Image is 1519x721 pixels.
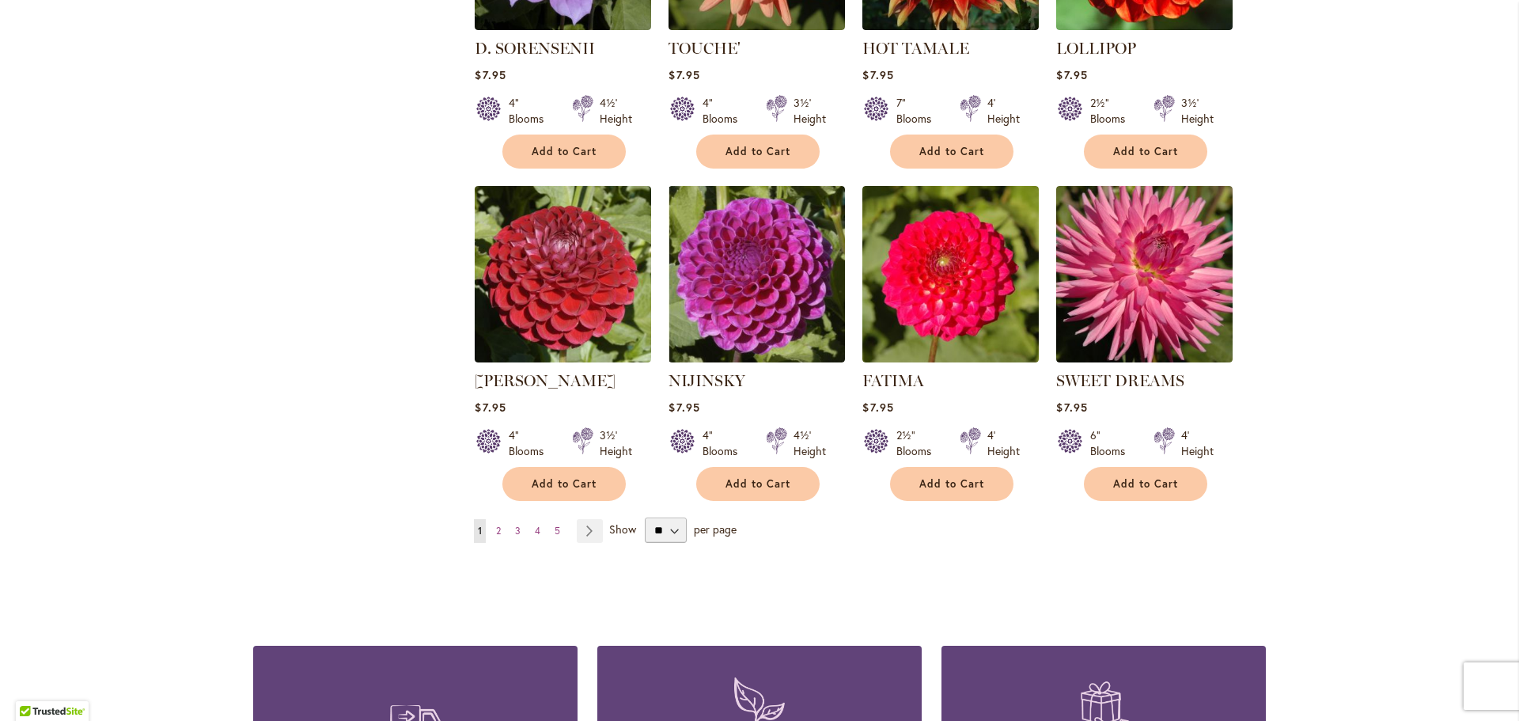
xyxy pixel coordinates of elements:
[509,95,553,127] div: 4" Blooms
[1181,95,1214,127] div: 3½' Height
[696,135,820,169] button: Add to Cart
[862,371,924,390] a: FATIMA
[669,371,745,390] a: NIJINSKY
[669,186,845,362] img: NIJINSKY
[919,145,984,158] span: Add to Cart
[600,95,632,127] div: 4½' Height
[890,467,1013,501] button: Add to Cart
[492,519,505,543] a: 2
[987,427,1020,459] div: 4' Height
[475,18,651,33] a: D. SORENSENII
[502,467,626,501] button: Add to Cart
[669,18,845,33] a: TOUCHE'
[703,95,747,127] div: 4" Blooms
[725,145,790,158] span: Add to Cart
[1056,400,1087,415] span: $7.95
[475,371,616,390] a: [PERSON_NAME]
[478,525,482,537] span: 1
[1056,371,1184,390] a: SWEET DREAMS
[551,519,564,543] a: 5
[532,477,597,491] span: Add to Cart
[509,427,553,459] div: 4" Blooms
[862,39,969,58] a: HOT TAMALE
[511,519,525,543] a: 3
[669,67,699,82] span: $7.95
[1056,67,1087,82] span: $7.95
[794,427,826,459] div: 4½' Height
[475,186,651,362] img: CORNEL
[1113,145,1178,158] span: Add to Cart
[1084,135,1207,169] button: Add to Cart
[890,135,1013,169] button: Add to Cart
[475,67,506,82] span: $7.95
[669,351,845,366] a: NIJINSKY
[531,519,544,543] a: 4
[862,67,893,82] span: $7.95
[496,525,501,537] span: 2
[12,665,56,709] iframe: Launch Accessibility Center
[515,525,521,537] span: 3
[669,400,699,415] span: $7.95
[1056,39,1136,58] a: LOLLIPOP
[475,39,595,58] a: D. SORENSENII
[1181,427,1214,459] div: 4' Height
[987,95,1020,127] div: 4' Height
[794,95,826,127] div: 3½' Height
[1056,18,1233,33] a: LOLLIPOP
[609,522,636,537] span: Show
[919,477,984,491] span: Add to Cart
[696,467,820,501] button: Add to Cart
[502,135,626,169] button: Add to Cart
[532,145,597,158] span: Add to Cart
[703,427,747,459] div: 4" Blooms
[862,186,1039,362] img: FATIMA
[1090,95,1135,127] div: 2½" Blooms
[862,351,1039,366] a: FATIMA
[1056,186,1233,362] img: SWEET DREAMS
[896,427,941,459] div: 2½" Blooms
[535,525,540,537] span: 4
[862,400,893,415] span: $7.95
[600,427,632,459] div: 3½' Height
[1090,427,1135,459] div: 6" Blooms
[1084,467,1207,501] button: Add to Cart
[725,477,790,491] span: Add to Cart
[896,95,941,127] div: 7" Blooms
[475,351,651,366] a: CORNEL
[555,525,560,537] span: 5
[862,18,1039,33] a: Hot Tamale
[475,400,506,415] span: $7.95
[669,39,741,58] a: TOUCHE'
[694,522,737,537] span: per page
[1056,351,1233,366] a: SWEET DREAMS
[1113,477,1178,491] span: Add to Cart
